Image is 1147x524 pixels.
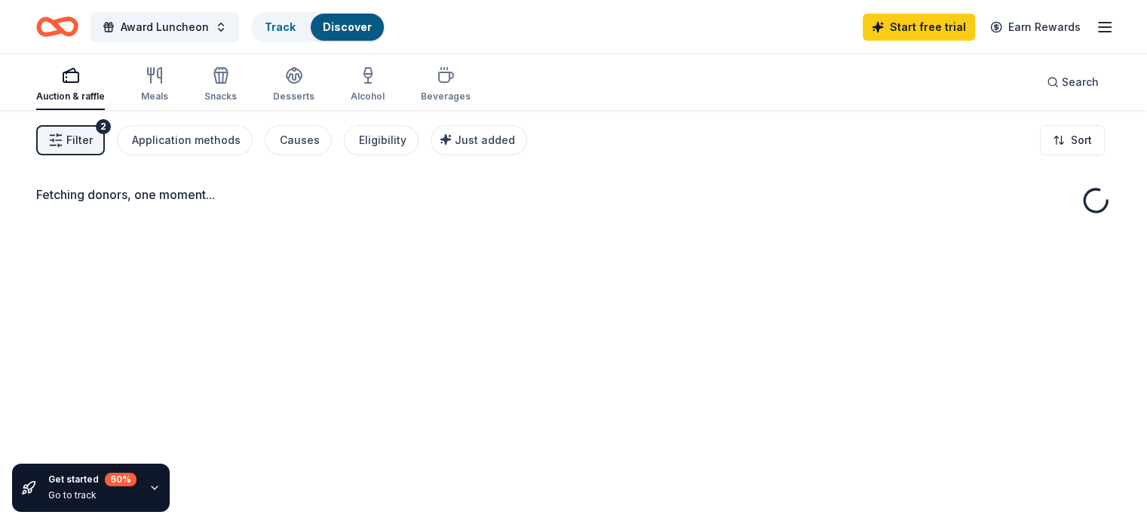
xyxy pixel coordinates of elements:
[132,131,241,149] div: Application methods
[863,14,975,41] a: Start free trial
[280,131,320,149] div: Causes
[66,131,93,149] span: Filter
[90,12,239,42] button: Award Luncheon
[265,125,332,155] button: Causes
[36,185,1111,204] div: Fetching donors, one moment...
[421,60,471,110] button: Beverages
[121,18,209,36] span: Award Luncheon
[204,90,237,103] div: Snacks
[251,12,385,42] button: TrackDiscover
[323,20,372,33] a: Discover
[48,473,136,486] div: Get started
[141,90,168,103] div: Meals
[1035,67,1111,97] button: Search
[1040,125,1105,155] button: Sort
[48,489,136,501] div: Go to track
[359,131,406,149] div: Eligibility
[141,60,168,110] button: Meals
[36,90,105,103] div: Auction & raffle
[981,14,1090,41] a: Earn Rewards
[1071,131,1092,149] span: Sort
[273,60,314,110] button: Desserts
[36,9,78,44] a: Home
[273,90,314,103] div: Desserts
[351,60,385,110] button: Alcohol
[351,90,385,103] div: Alcohol
[117,125,253,155] button: Application methods
[421,90,471,103] div: Beverages
[344,125,419,155] button: Eligibility
[265,20,296,33] a: Track
[36,125,105,155] button: Filter2
[96,119,111,134] div: 2
[36,60,105,110] button: Auction & raffle
[105,473,136,486] div: 60 %
[204,60,237,110] button: Snacks
[1062,73,1099,91] span: Search
[431,125,527,155] button: Just added
[455,133,515,146] span: Just added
